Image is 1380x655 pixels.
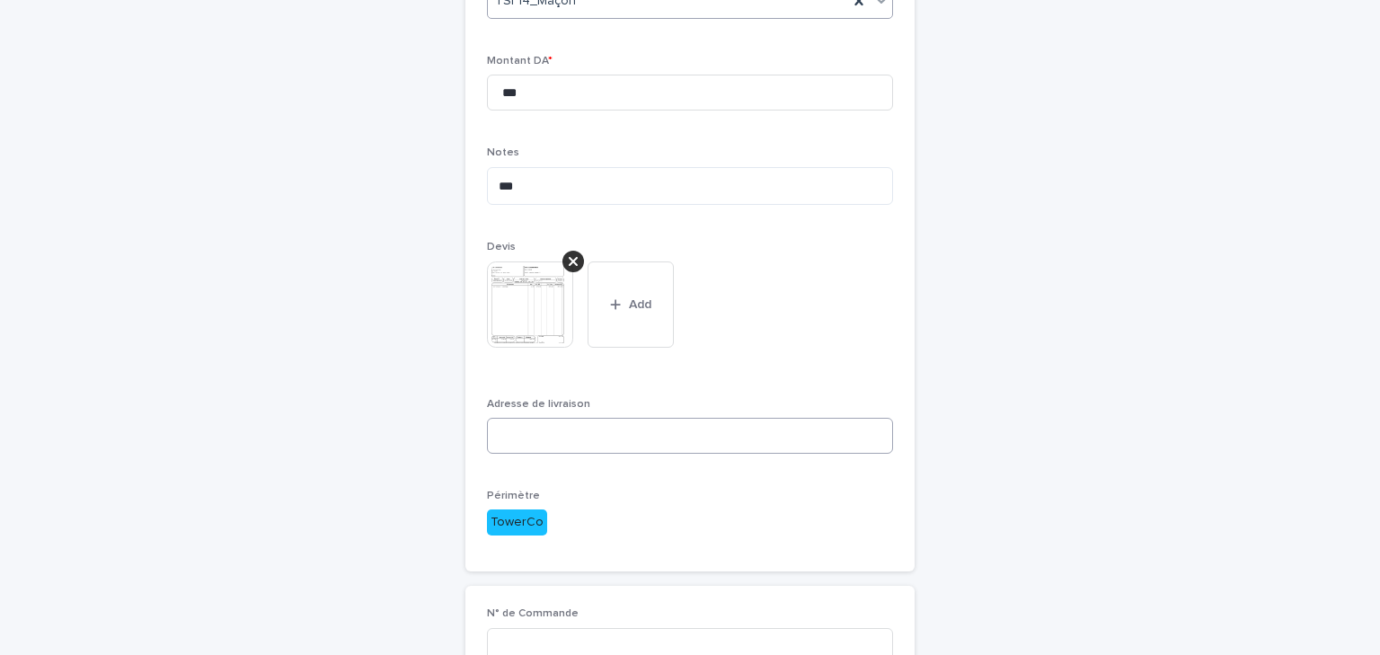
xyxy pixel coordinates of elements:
[588,261,674,348] button: Add
[487,242,516,252] span: Devis
[487,608,579,619] span: N° de Commande
[487,509,547,536] div: TowerCo
[487,491,540,501] span: Périmètre
[487,147,519,158] span: Notes
[629,298,651,311] span: Add
[487,399,590,410] span: Adresse de livraison
[487,56,553,66] span: Montant DA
